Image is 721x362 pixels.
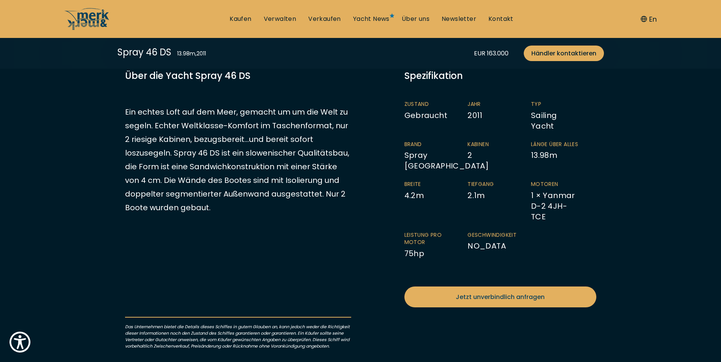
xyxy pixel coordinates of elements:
li: NO_DATA [467,231,531,259]
span: Typ [531,101,579,108]
a: Yacht News [353,15,390,23]
li: 13.98 m [531,141,594,172]
div: Spezifikation [404,69,596,82]
a: Händler kontaktieren [524,46,604,61]
div: EUR 163.000 [474,49,509,58]
li: 1 × Yanmar D-2 4JH-TCE [531,181,594,222]
a: Kontakt [488,15,513,23]
a: Newsletter [442,15,476,23]
span: Brand [404,141,453,148]
li: 4.2 m [404,181,468,222]
h3: Über die Yacht Spray 46 DS [125,69,351,82]
li: Sailing Yacht [531,101,594,131]
span: Breite [404,181,453,188]
p: Das Unternehmen bietet die Details dieses Schiffes in gutem Glauben an, kann jedoch weder die Ric... [125,317,351,349]
p: Ein echtes Loft auf dem Meer, gemacht um um die Welt zu segeln. Echter Weltklasse-Komfort im Tasc... [125,105,351,214]
span: Länge über Alles [531,141,579,148]
span: Tiefgang [467,181,516,188]
li: 75 hp [404,231,468,259]
div: Spray 46 DS [117,46,171,59]
a: Verwalten [264,15,296,23]
a: Über uns [402,15,429,23]
a: Verkaufen [308,15,341,23]
span: Händler kontaktieren [531,49,596,58]
span: Geschwindigkeit [467,231,516,239]
a: Kaufen [230,15,251,23]
span: Zustand [404,101,453,108]
li: Spray [GEOGRAPHIC_DATA] [404,141,468,172]
span: Jahr [467,101,516,108]
div: 13.98 m , 2011 [177,50,206,58]
a: Jetzt unverbindlich anfragen [404,286,596,307]
li: 2.1 m [467,181,531,222]
span: Jetzt unverbindlich anfragen [456,292,545,302]
span: Motoren [531,181,579,188]
span: Leistung pro Motor [404,231,453,246]
span: Kabinen [467,141,516,148]
li: 2011 [467,101,531,131]
button: Show Accessibility Preferences [8,330,32,354]
button: En [641,14,657,24]
li: 2 [467,141,531,172]
li: Gebraucht [404,101,468,131]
